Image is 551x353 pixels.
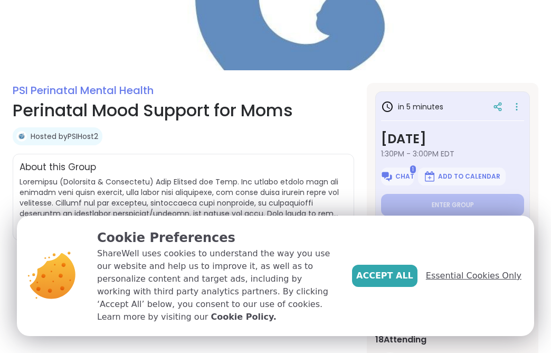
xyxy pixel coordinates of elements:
[381,129,524,148] h3: [DATE]
[375,333,426,346] span: 18 Attending
[410,165,416,173] span: 1
[395,172,414,181] span: Chat
[356,270,413,282] span: Accept All
[13,98,354,123] h1: Perinatal Mood Support for Moms
[13,83,154,98] a: PSI Perinatal Mental Health
[97,247,335,323] p: ShareWell uses cookies to understand the way you use our website and help us to improve it, as we...
[381,148,524,159] span: 1:30PM - 3:00PM EDT
[31,131,98,142] a: Hosted byPSIHost2
[20,176,347,219] span: Loremipsu (Dolorsita & Consectetu) Adip Elitsed doe Temp. Inc utlabo etdolo magn ali enimadm veni...
[381,168,414,185] button: Chat
[381,170,393,183] img: ShareWell Logomark
[211,311,276,323] a: Cookie Policy.
[381,100,443,113] h3: in 5 minutes
[381,194,524,216] button: Enter group
[423,170,436,183] img: ShareWell Logomark
[16,131,27,142] img: PSIHost2
[438,172,500,181] span: Add to Calendar
[432,201,474,209] span: Enter group
[352,265,417,287] button: Accept All
[97,228,335,247] p: Cookie Preferences
[418,168,506,185] button: Add to Calendar
[20,161,96,174] h2: About this Group
[426,270,521,282] span: Essential Cookies Only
